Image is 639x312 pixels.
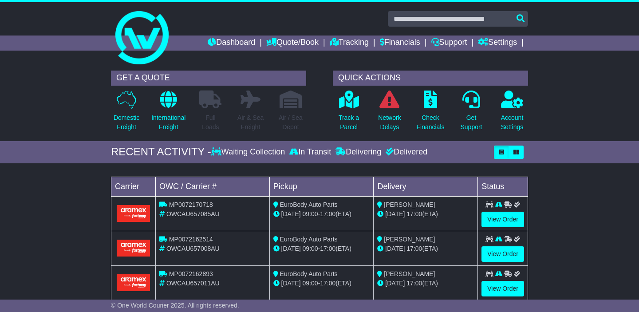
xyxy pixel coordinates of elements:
[338,90,359,137] a: Track aParcel
[384,201,435,208] span: [PERSON_NAME]
[481,246,524,262] a: View Order
[383,147,427,157] div: Delivered
[303,210,318,217] span: 09:00
[266,36,319,51] a: Quote/Book
[169,201,213,208] span: MP0072170718
[280,201,338,208] span: EuroBody Auto Parts
[481,212,524,227] a: View Order
[111,177,156,196] td: Carrier
[166,210,220,217] span: OWCAU657085AU
[384,236,435,243] span: [PERSON_NAME]
[303,245,318,252] span: 09:00
[280,270,338,277] span: EuroBody Auto Parts
[406,210,422,217] span: 17:00
[460,90,482,137] a: GetSupport
[151,113,185,132] p: International Freight
[460,113,482,132] p: Get Support
[333,71,528,86] div: QUICK ACTIONS
[380,36,420,51] a: Financials
[111,146,211,158] div: RECENT ACTIVITY -
[166,245,220,252] span: OWCAU657008AU
[117,205,150,221] img: Aramex.png
[385,245,405,252] span: [DATE]
[478,177,528,196] td: Status
[151,90,186,137] a: InternationalFreight
[339,113,359,132] p: Track a Parcel
[273,279,370,288] div: - (ETA)
[406,280,422,287] span: 17:00
[378,90,401,137] a: NetworkDelays
[385,280,405,287] span: [DATE]
[114,113,139,132] p: Domestic Freight
[237,113,264,132] p: Air & Sea Freight
[169,270,213,277] span: MP0072162893
[111,71,306,86] div: GET A QUOTE
[208,36,255,51] a: Dashboard
[211,147,287,157] div: Waiting Collection
[169,236,213,243] span: MP0072162514
[273,209,370,219] div: - (ETA)
[269,177,374,196] td: Pickup
[377,244,474,253] div: (ETA)
[478,36,517,51] a: Settings
[117,240,150,256] img: Aramex.png
[385,210,405,217] span: [DATE]
[199,113,221,132] p: Full Loads
[281,280,301,287] span: [DATE]
[320,280,335,287] span: 17:00
[501,90,524,137] a: AccountSettings
[111,302,239,309] span: © One World Courier 2025. All rights reserved.
[279,113,303,132] p: Air / Sea Depot
[374,177,478,196] td: Delivery
[166,280,220,287] span: OWCAU657011AU
[280,236,338,243] span: EuroBody Auto Parts
[156,177,270,196] td: OWC / Carrier #
[431,36,467,51] a: Support
[320,245,335,252] span: 17:00
[273,244,370,253] div: - (ETA)
[481,281,524,296] a: View Order
[330,36,369,51] a: Tracking
[281,245,301,252] span: [DATE]
[113,90,140,137] a: DomesticFreight
[320,210,335,217] span: 17:00
[287,147,333,157] div: In Transit
[117,274,150,291] img: Aramex.png
[378,113,401,132] p: Network Delays
[384,270,435,277] span: [PERSON_NAME]
[501,113,524,132] p: Account Settings
[303,280,318,287] span: 09:00
[416,113,444,132] p: Check Financials
[406,245,422,252] span: 17:00
[333,147,383,157] div: Delivering
[281,210,301,217] span: [DATE]
[377,279,474,288] div: (ETA)
[377,209,474,219] div: (ETA)
[416,90,445,137] a: CheckFinancials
